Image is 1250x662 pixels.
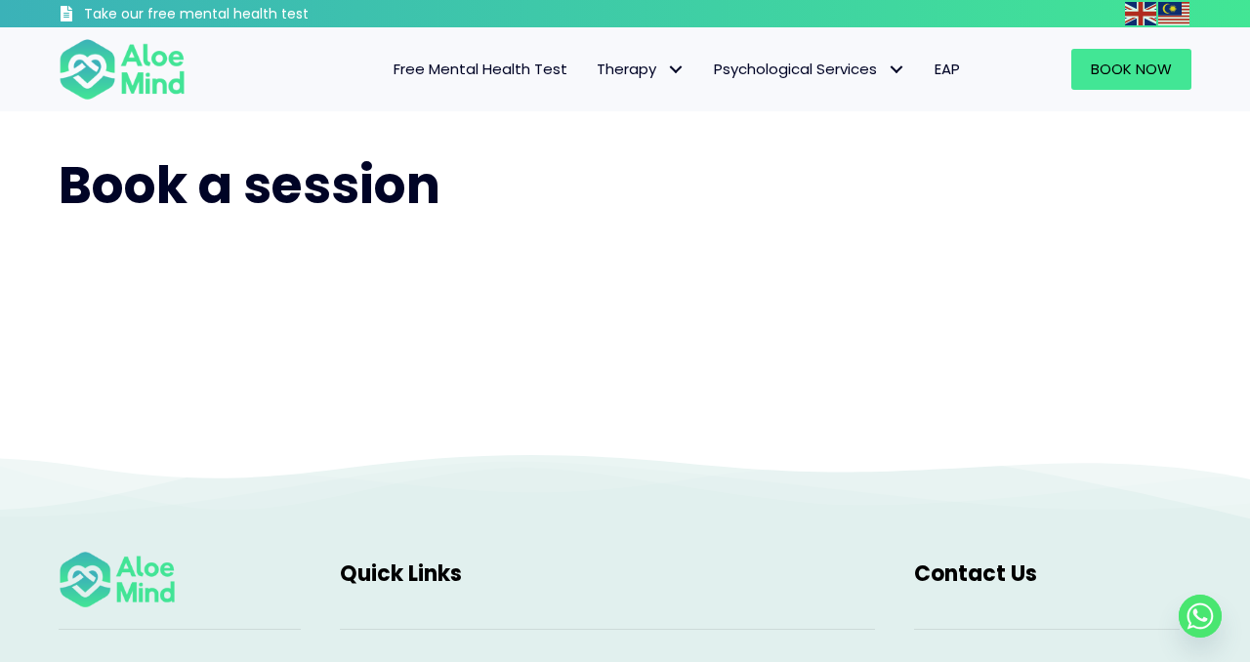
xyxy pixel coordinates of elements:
span: EAP [935,59,960,79]
a: Free Mental Health Test [379,49,582,90]
span: Book a session [59,149,440,221]
a: Whatsapp [1179,595,1222,638]
img: ms [1158,2,1189,25]
iframe: Booking widget [59,261,1191,407]
a: Psychological ServicesPsychological Services: submenu [699,49,920,90]
img: en [1125,2,1156,25]
img: Aloe mind Logo [59,550,176,609]
span: Therapy: submenu [661,56,689,84]
img: Aloe mind Logo [59,37,186,102]
span: Psychological Services: submenu [882,56,910,84]
a: Take our free mental health test [59,5,413,27]
nav: Menu [211,49,975,90]
span: Contact Us [914,559,1037,589]
a: English [1125,2,1158,24]
a: Malay [1158,2,1191,24]
span: Book Now [1091,59,1172,79]
span: Quick Links [340,559,462,589]
span: Psychological Services [714,59,905,79]
h3: Take our free mental health test [84,5,413,24]
a: Book Now [1071,49,1191,90]
span: Free Mental Health Test [394,59,567,79]
a: TherapyTherapy: submenu [582,49,699,90]
a: EAP [920,49,975,90]
span: Therapy [597,59,685,79]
